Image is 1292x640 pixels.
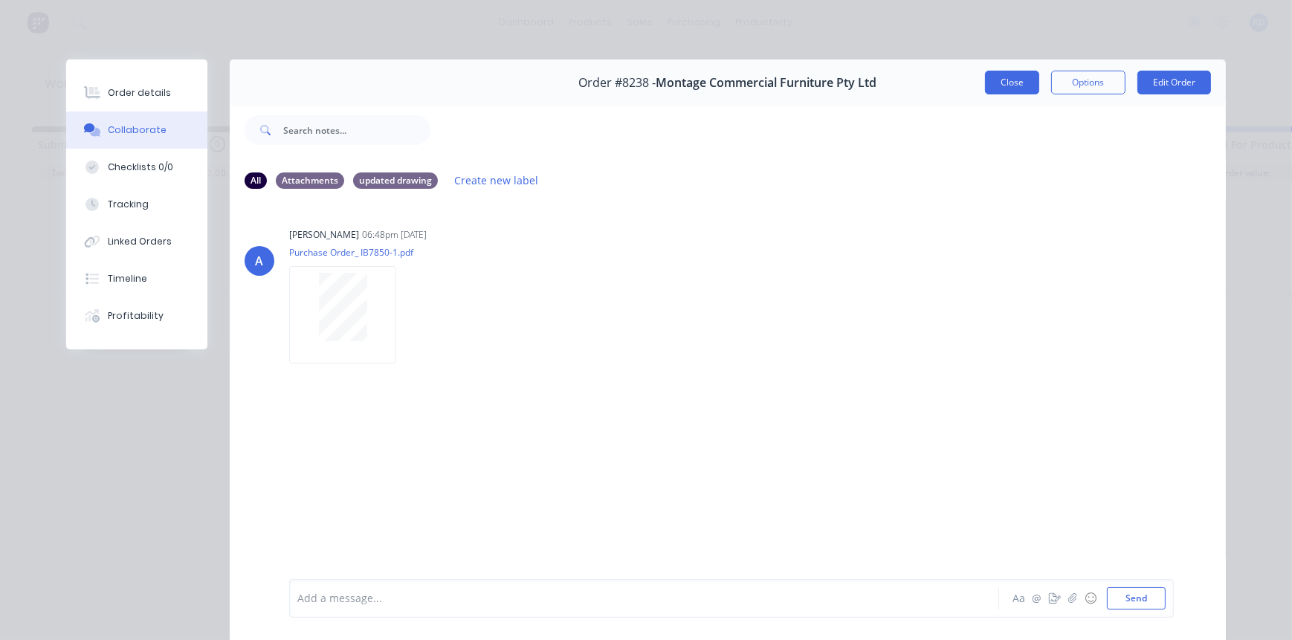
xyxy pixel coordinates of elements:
button: Profitability [66,297,207,334]
button: Tracking [66,186,207,223]
div: updated drawing [353,172,438,189]
button: Checklists 0/0 [66,149,207,186]
button: Timeline [66,260,207,297]
div: A [256,252,264,270]
button: Close [985,71,1039,94]
div: Timeline [108,272,147,285]
button: Linked Orders [66,223,207,260]
button: Create new label [447,170,546,190]
div: Attachments [276,172,344,189]
div: Checklists 0/0 [108,161,173,174]
input: Search notes... [283,115,430,145]
button: Edit Order [1137,71,1211,94]
button: Collaborate [66,111,207,149]
div: Collaborate [108,123,167,137]
div: [PERSON_NAME] [289,228,359,242]
div: Profitability [108,309,164,323]
div: All [245,172,267,189]
div: Tracking [108,198,149,211]
button: Send [1107,587,1166,610]
button: ☺ [1082,589,1099,607]
div: Linked Orders [108,235,172,248]
p: Purchase Order_ IB7850-1.pdf [289,246,413,259]
span: Montage Commercial Furniture Pty Ltd [656,76,877,90]
div: 06:48pm [DATE] [362,228,427,242]
span: Order #8238 - [579,76,656,90]
button: @ [1028,589,1046,607]
button: Order details [66,74,207,111]
button: Aa [1010,589,1028,607]
div: Order details [108,86,171,100]
button: Options [1051,71,1125,94]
